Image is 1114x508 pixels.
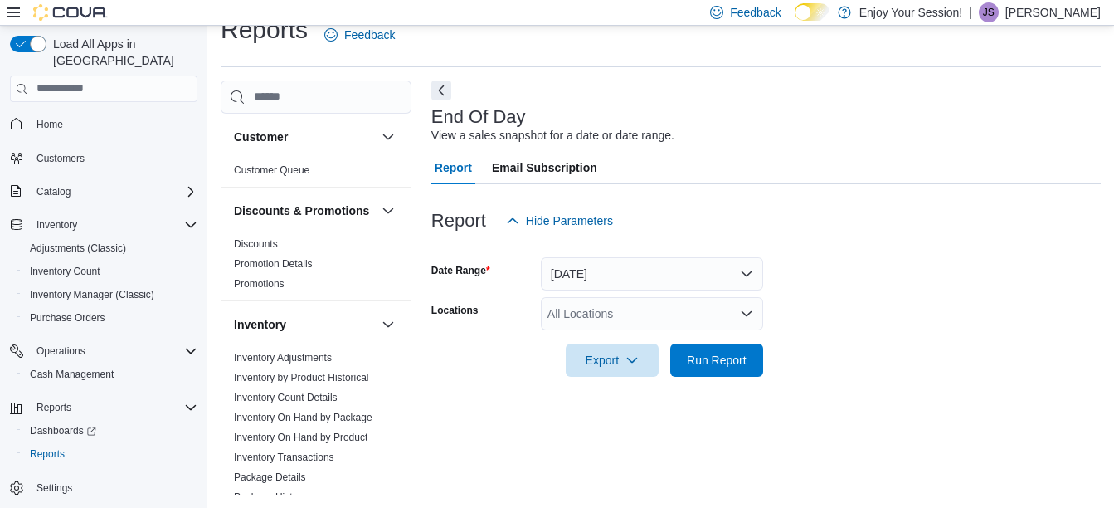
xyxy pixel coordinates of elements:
span: Report [435,151,472,184]
button: Home [3,112,204,136]
button: Inventory [378,315,398,335]
span: Package History [234,491,306,504]
button: Reports [3,396,204,419]
div: View a sales snapshot for a date or date range. [431,127,674,144]
button: Operations [30,341,92,361]
button: Customer [378,127,398,147]
a: Inventory Adjustments [234,352,332,364]
button: Export [566,344,659,377]
h3: Discounts & Promotions [234,203,369,219]
a: Dashboards [17,419,204,442]
span: Package Details [234,471,306,484]
span: Adjustments (Classic) [30,242,126,255]
span: Catalog [30,182,197,202]
span: Inventory [30,215,197,235]
a: Settings [30,478,79,498]
a: Home [30,115,70,134]
a: Customer Queue [234,164,309,176]
span: Dark Mode [795,21,795,22]
h3: Customer [234,129,288,145]
p: | [969,2,972,22]
a: Inventory Count [23,261,107,281]
span: Inventory Count Details [234,391,338,404]
button: Catalog [30,182,77,202]
button: Reports [30,398,78,418]
span: Reports [30,398,197,418]
span: Email Subscription [492,151,597,184]
button: Inventory Count [17,260,204,283]
span: Inventory On Hand by Product [234,431,367,444]
span: Reports [30,447,65,461]
button: Inventory [30,215,84,235]
span: Operations [30,341,197,361]
div: Discounts & Promotions [221,234,411,300]
a: Promotion Details [234,258,313,270]
a: Inventory Transactions [234,452,334,463]
span: Customer Queue [234,164,309,177]
span: Load All Apps in [GEOGRAPHIC_DATA] [46,36,197,69]
a: Inventory Count Details [234,392,338,403]
a: Feedback [318,18,401,51]
input: Dark Mode [795,3,829,21]
span: Inventory Adjustments [234,351,332,364]
button: Cash Management [17,363,204,386]
label: Date Range [431,264,490,277]
span: Inventory by Product Historical [234,371,369,384]
button: Inventory [234,316,375,333]
button: Inventory [3,213,204,237]
button: Customer [234,129,375,145]
a: Dashboards [23,421,103,441]
button: Catalog [3,180,204,203]
span: Inventory Manager (Classic) [30,288,154,301]
a: Cash Management [23,364,120,384]
button: Settings [3,476,204,500]
a: Adjustments (Classic) [23,238,133,258]
span: Dashboards [30,424,96,437]
button: Open list of options [740,307,753,320]
span: Customers [30,148,197,169]
img: Cova [33,4,108,21]
span: Inventory Count [23,261,197,281]
span: Dashboards [23,421,197,441]
h3: Inventory [234,316,286,333]
a: Package History [234,491,306,503]
span: JS [983,2,995,22]
a: Package Details [234,471,306,483]
button: Purchase Orders [17,306,204,330]
span: Adjustments (Classic) [23,238,197,258]
span: Catalog [36,185,71,198]
p: [PERSON_NAME] [1005,2,1101,22]
button: Adjustments (Classic) [17,237,204,260]
h3: Report [431,211,486,231]
span: Promotion Details [234,257,313,271]
a: Promotions [234,278,285,290]
span: Inventory On Hand by Package [234,411,372,424]
span: Inventory Manager (Classic) [23,285,197,305]
h3: End Of Day [431,107,526,127]
a: Purchase Orders [23,308,112,328]
span: Settings [36,481,72,495]
span: Inventory Transactions [234,451,334,464]
span: Home [36,118,63,131]
a: Inventory by Product Historical [234,372,369,383]
button: Operations [3,339,204,363]
span: Purchase Orders [23,308,197,328]
a: Inventory Manager (Classic) [23,285,161,305]
span: Hide Parameters [526,212,613,229]
span: Inventory Count [30,265,100,278]
span: Purchase Orders [30,311,105,325]
button: Customers [3,146,204,170]
span: Export [576,344,649,377]
button: Discounts & Promotions [378,201,398,221]
a: Inventory On Hand by Product [234,432,367,443]
span: Run Report [687,352,747,369]
span: Home [30,114,197,134]
button: [DATE] [541,257,763,291]
label: Locations [431,304,479,317]
button: Reports [17,442,204,466]
a: Inventory On Hand by Package [234,412,372,423]
a: Customers [30,149,91,169]
span: Cash Management [23,364,197,384]
span: Feedback [730,4,781,21]
button: Discounts & Promotions [234,203,375,219]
